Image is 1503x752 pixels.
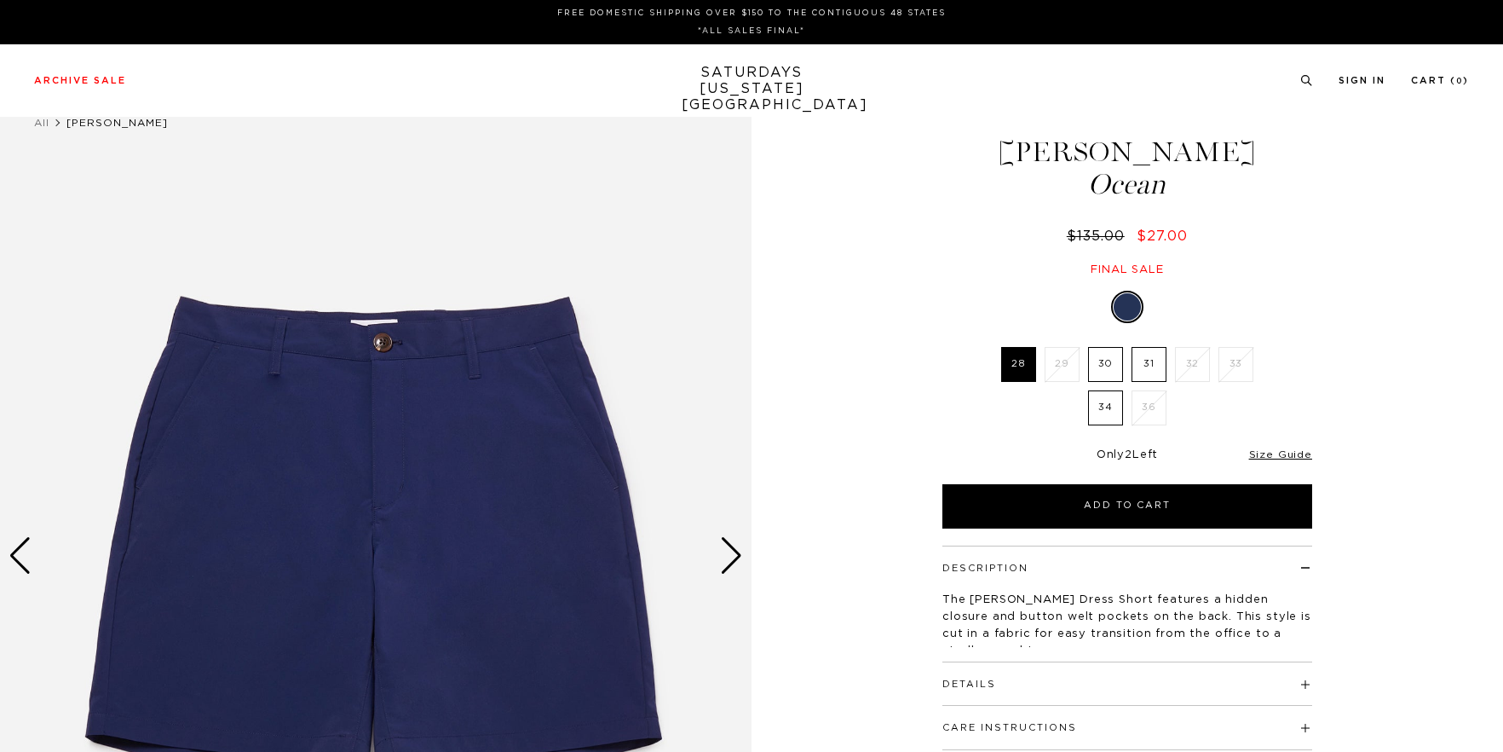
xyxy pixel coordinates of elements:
label: 34 [1088,390,1123,425]
small: 0 [1456,78,1463,85]
span: Ocean [940,171,1315,199]
label: 30 [1088,347,1123,382]
del: $135.00 [1067,229,1132,243]
label: 31 [1132,347,1166,382]
a: Archive Sale [34,76,126,85]
p: FREE DOMESTIC SHIPPING OVER $150 TO THE CONTIGUOUS 48 STATES [41,7,1462,20]
span: [PERSON_NAME] [66,118,168,128]
a: All [34,118,49,128]
button: Add to Cart [942,484,1312,529]
label: 28 [1001,347,1036,382]
a: Sign In [1339,76,1385,85]
span: 2 [1125,449,1132,460]
button: Details [942,680,996,689]
div: Previous slide [9,537,32,575]
p: The [PERSON_NAME] Dress Short features a hidden closure and button welt pockets on the back. This... [942,592,1312,660]
h1: [PERSON_NAME] [940,138,1315,199]
a: SATURDAYS[US_STATE][GEOGRAPHIC_DATA] [682,65,822,113]
div: Next slide [720,537,743,575]
div: Final sale [940,263,1315,277]
p: *ALL SALES FINAL* [41,25,1462,38]
a: Cart (0) [1411,76,1469,85]
button: Care Instructions [942,723,1077,732]
button: Description [942,564,1028,573]
a: Size Guide [1249,449,1312,460]
span: $27.00 [1137,229,1188,243]
div: Only Left [942,448,1312,463]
